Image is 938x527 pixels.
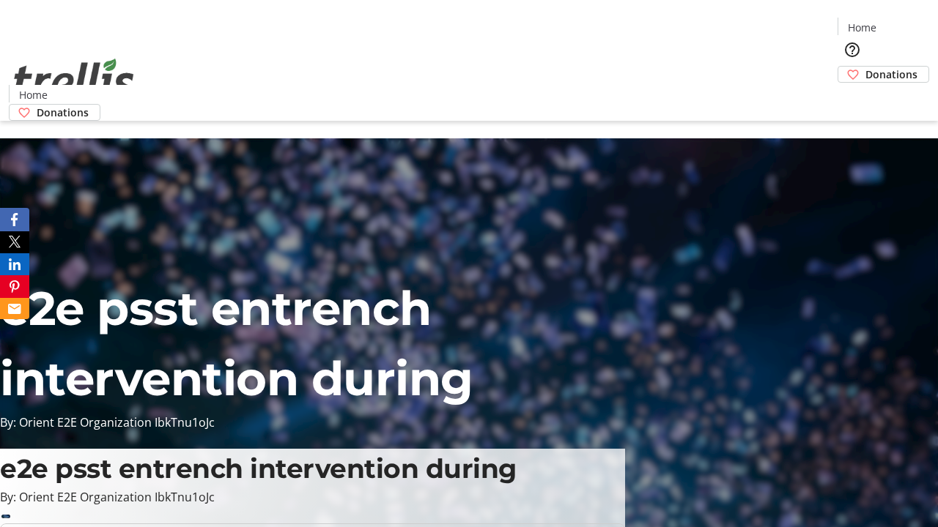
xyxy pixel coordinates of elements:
[838,83,867,112] button: Cart
[9,42,139,116] img: Orient E2E Organization IbkTnu1oJc's Logo
[838,66,929,83] a: Donations
[865,67,917,82] span: Donations
[848,20,876,35] span: Home
[37,105,89,120] span: Donations
[19,87,48,102] span: Home
[9,104,100,121] a: Donations
[838,20,885,35] a: Home
[10,87,56,102] a: Home
[838,35,867,64] button: Help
